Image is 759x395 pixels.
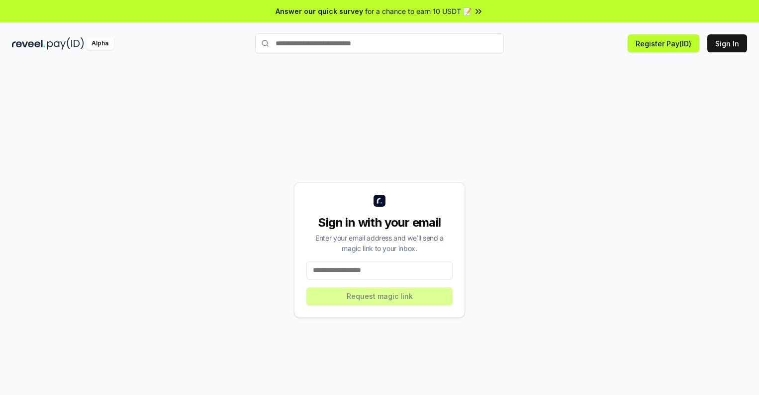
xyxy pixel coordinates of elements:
div: Enter your email address and we’ll send a magic link to your inbox. [306,233,453,254]
img: pay_id [47,37,84,50]
img: reveel_dark [12,37,45,50]
button: Sign In [707,34,747,52]
div: Sign in with your email [306,215,453,231]
span: for a chance to earn 10 USDT 📝 [365,6,472,16]
span: Answer our quick survey [276,6,363,16]
button: Register Pay(ID) [628,34,699,52]
img: logo_small [374,195,385,207]
div: Alpha [86,37,114,50]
